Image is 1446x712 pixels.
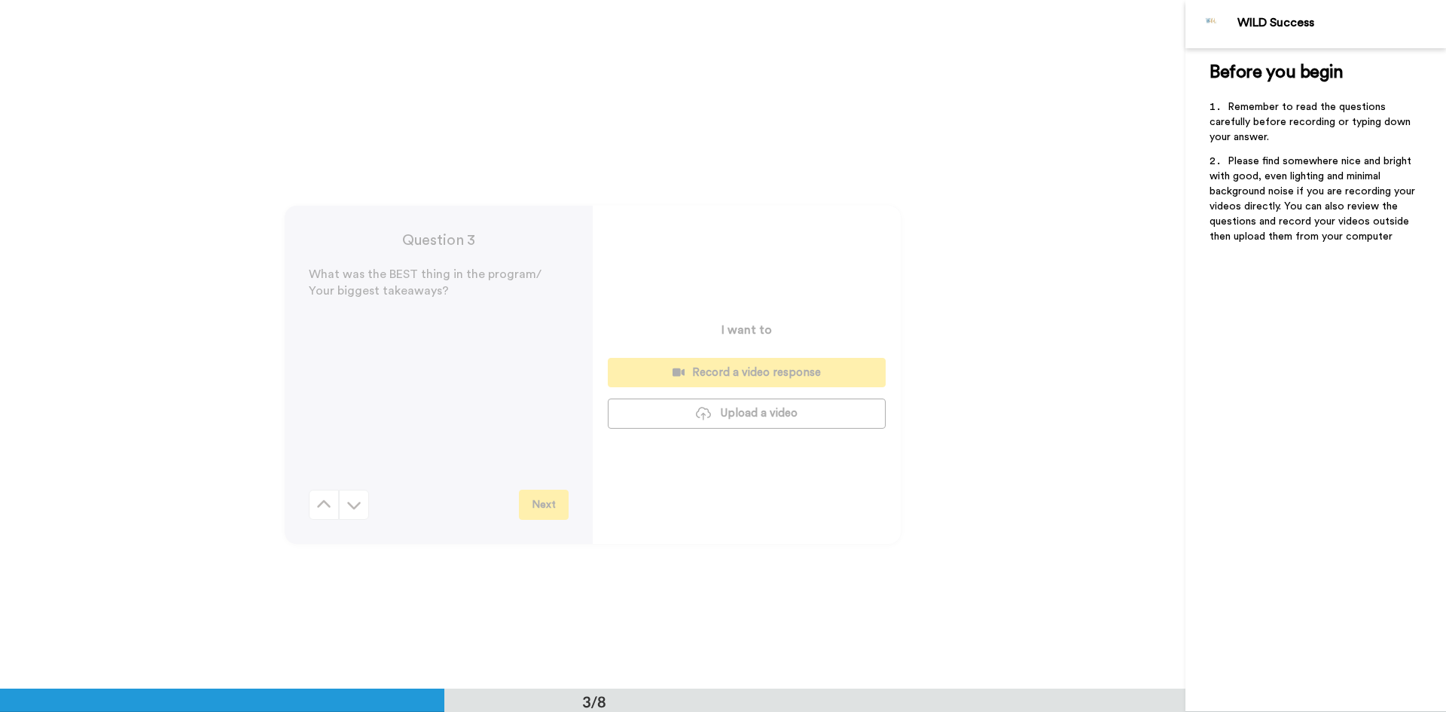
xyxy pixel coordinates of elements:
button: Next [519,490,569,520]
div: WILD Success [1237,16,1445,30]
button: Upload a video [608,399,886,428]
h4: Question 3 [309,230,569,251]
span: Remember to read the questions carefully before recording or typing down your answer. [1210,102,1414,142]
span: Please find somewhere nice and bright with good, even lighting and minimal background noise if yo... [1210,156,1418,242]
img: Profile Image [1194,6,1230,42]
div: Record a video response [620,365,874,380]
button: Record a video response [608,358,886,387]
p: I want to [721,321,772,339]
div: 3/8 [558,691,630,712]
span: Before you begin [1210,63,1343,81]
span: What was the BEST thing in the program/ Your biggest takeaways? [309,268,545,298]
